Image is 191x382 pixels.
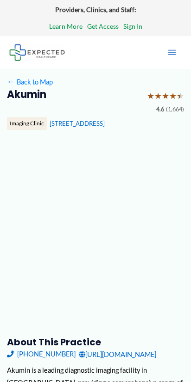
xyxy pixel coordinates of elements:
[49,20,83,32] a: Learn More
[7,336,185,348] h3: About this practice
[7,117,47,130] div: Imaging Clinic
[156,104,164,115] span: 4.6
[162,43,182,62] button: Main menu toggle
[7,78,15,86] span: ←
[123,20,142,32] a: Sign In
[7,88,140,101] h2: Akumin
[177,88,184,104] span: ★
[55,6,136,13] strong: Providers, Clinics, and Staff:
[169,88,177,104] span: ★
[87,20,119,32] a: Get Access
[166,104,184,115] span: (1,664)
[50,120,105,127] a: [STREET_ADDRESS]
[162,88,169,104] span: ★
[79,348,156,361] a: [URL][DOMAIN_NAME]
[9,44,65,60] img: Expected Healthcare Logo - side, dark font, small
[147,88,154,104] span: ★
[7,348,76,361] a: [PHONE_NUMBER]
[7,76,53,88] a: ←Back to Map
[154,88,162,104] span: ★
